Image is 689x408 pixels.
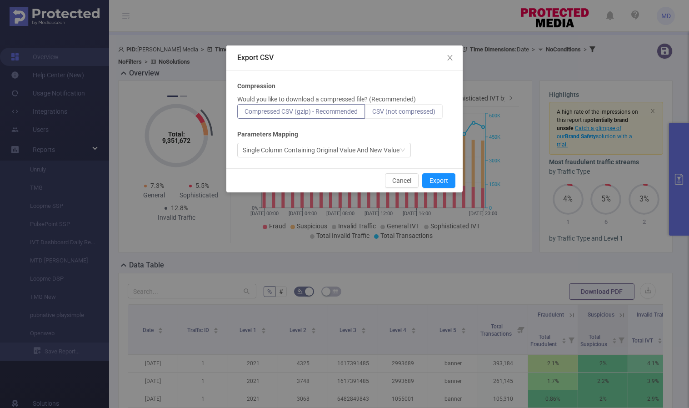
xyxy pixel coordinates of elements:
div: Export CSV [237,53,452,63]
span: Compressed CSV (gzip) - Recommended [245,108,358,115]
button: Export [422,173,455,188]
div: Single Column Containing Original Value And New Value [243,143,399,157]
b: Compression [237,81,275,91]
i: icon: down [400,147,405,154]
button: Cancel [385,173,419,188]
i: icon: close [446,54,454,61]
button: Close [437,45,463,71]
p: Would you like to download a compressed file? (Recommended) [237,95,416,104]
b: Parameters Mapping [237,130,298,139]
span: CSV (not compressed) [372,108,435,115]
